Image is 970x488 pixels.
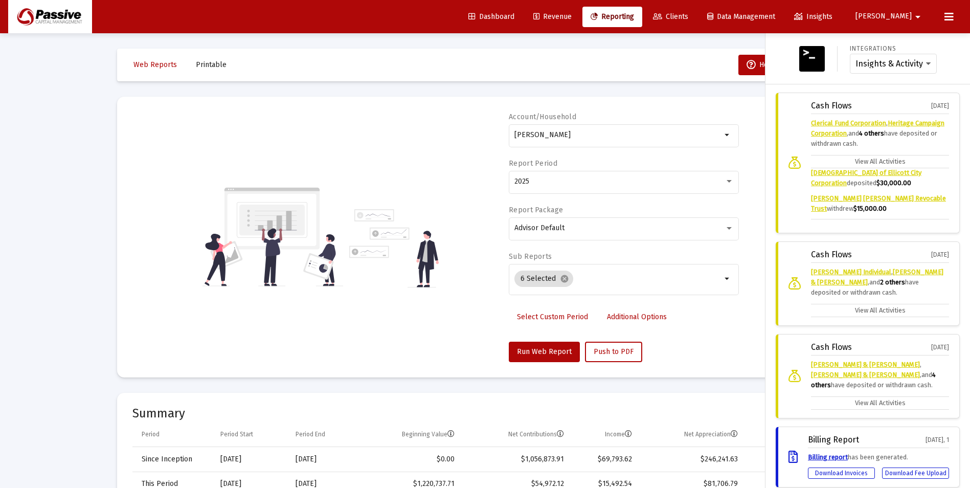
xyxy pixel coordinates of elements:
[794,12,832,21] span: Insights
[653,12,688,21] span: Clients
[16,7,84,27] img: Dashboard
[525,7,580,27] a: Revenue
[460,7,523,27] a: Dashboard
[645,7,696,27] a: Clients
[855,12,912,21] span: [PERSON_NAME]
[912,7,924,27] mat-icon: arrow_drop_down
[533,12,572,21] span: Revenue
[468,12,514,21] span: Dashboard
[582,7,642,27] a: Reporting
[786,7,841,27] a: Insights
[843,6,936,27] button: [PERSON_NAME]
[699,7,783,27] a: Data Management
[591,12,634,21] span: Reporting
[707,12,775,21] span: Data Management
